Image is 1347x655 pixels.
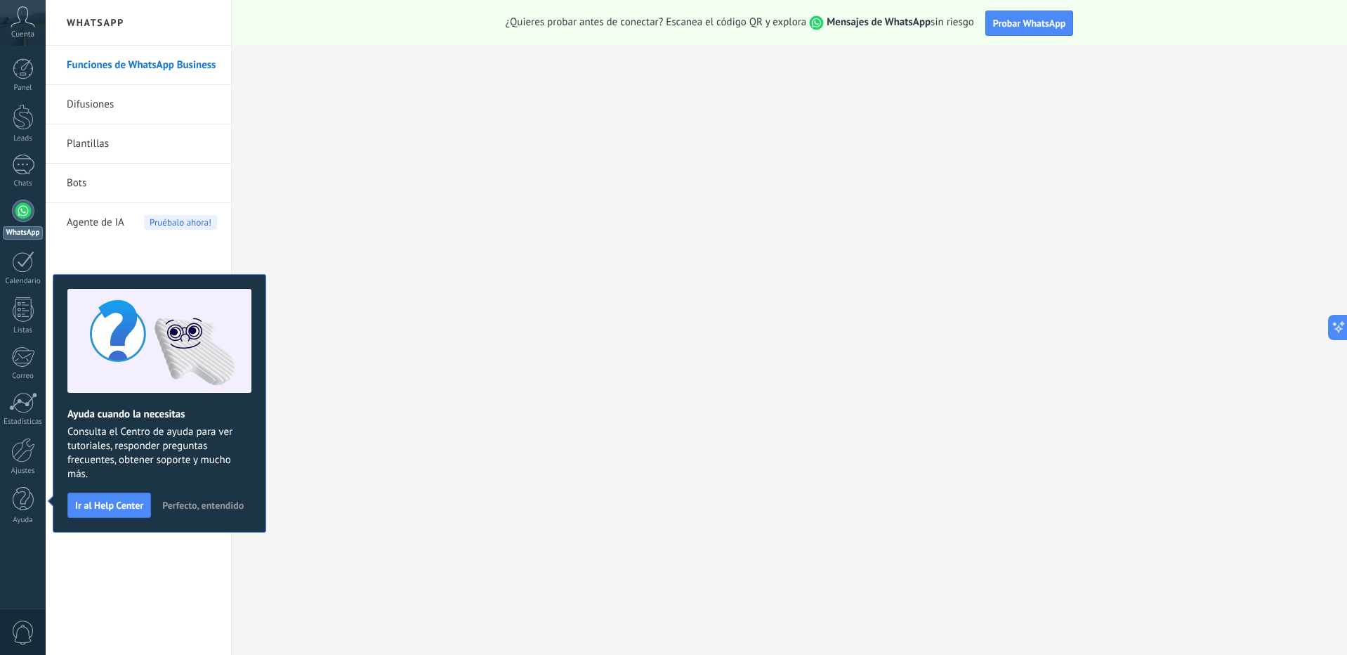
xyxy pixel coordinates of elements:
span: Pruébalo ahora! [144,215,217,230]
a: Agente de IAPruébalo ahora! [67,203,217,242]
a: Difusiones [67,85,217,124]
h2: Ayuda cuando la necesitas [67,408,251,421]
button: Perfecto, entendido [156,495,250,516]
a: Funciones de WhatsApp Business [67,46,217,85]
li: Bots [46,164,231,203]
a: Plantillas [67,124,217,164]
button: Ir al Help Center [67,493,151,518]
div: Chats [3,179,44,188]
span: Cuenta [11,30,34,39]
div: Panel [3,84,44,93]
li: Difusiones [46,85,231,124]
li: Agente de IA [46,203,231,242]
div: Calendario [3,277,44,286]
button: Probar WhatsApp [985,11,1074,36]
div: Leads [3,134,44,143]
div: Ajustes [3,467,44,476]
li: Funciones de WhatsApp Business [46,46,231,85]
span: Perfecto, entendido [162,500,244,510]
div: Correo [3,372,44,381]
span: ¿Quieres probar antes de conectar? Escanea el código QR y explora sin riesgo [506,15,974,30]
span: Consulta el Centro de ayuda para ver tutoriales, responder preguntas frecuentes, obtener soporte ... [67,425,251,481]
li: Plantillas [46,124,231,164]
div: Listas [3,326,44,335]
div: WhatsApp [3,226,43,240]
span: Ir al Help Center [75,500,143,510]
span: Probar WhatsApp [993,17,1066,30]
div: Estadísticas [3,417,44,427]
strong: Mensajes de WhatsApp [827,15,931,29]
a: Bots [67,164,217,203]
span: Agente de IA [67,203,124,242]
div: Ayuda [3,516,44,525]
